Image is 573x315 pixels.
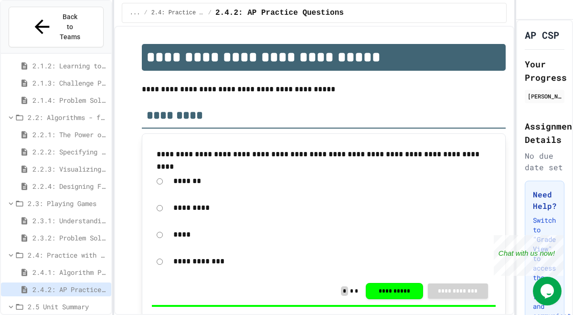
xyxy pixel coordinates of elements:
div: [PERSON_NAME] [528,92,562,100]
span: ... [130,9,140,17]
h1: AP CSP [525,28,559,42]
span: 2.3.1: Understanding Games with Flowcharts [32,216,107,226]
span: / [144,9,147,17]
span: 2.3: Playing Games [28,198,107,208]
span: 2.2.4: Designing Flowcharts [32,181,107,191]
span: 2.3.2: Problem Solving Reflection [32,233,107,243]
span: 2.4.1: Algorithm Practice Exercises [32,267,107,277]
span: 2.1.3: Challenge Problem - The Bridge [32,78,107,88]
h2: Your Progress [525,57,564,84]
span: 2.5 Unit Summary [28,302,107,312]
span: 2.2.1: The Power of Algorithms [32,130,107,140]
span: 2.1.4: Problem Solving Practice [32,95,107,105]
span: 2.4: Practice with Algorithms [28,250,107,260]
h2: Assignment Details [525,119,564,146]
span: 2.2: Algorithms - from Pseudocode to Flowcharts [28,112,107,122]
span: 2.4.2: AP Practice Questions [32,284,107,294]
span: 2.4: Practice with Algorithms [151,9,204,17]
button: Back to Teams [9,7,104,47]
span: 2.2.3: Visualizing Logic with Flowcharts [32,164,107,174]
div: No due date set [525,150,564,173]
span: 2.1.2: Learning to Solve Hard Problems [32,61,107,71]
iframe: chat widget [494,235,563,276]
span: / [208,9,212,17]
span: 2.2.2: Specifying Ideas with Pseudocode [32,147,107,157]
span: 2.4.2: AP Practice Questions [215,7,344,19]
iframe: chat widget [533,277,563,305]
h3: Need Help? [533,189,556,212]
span: Back to Teams [59,12,81,42]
